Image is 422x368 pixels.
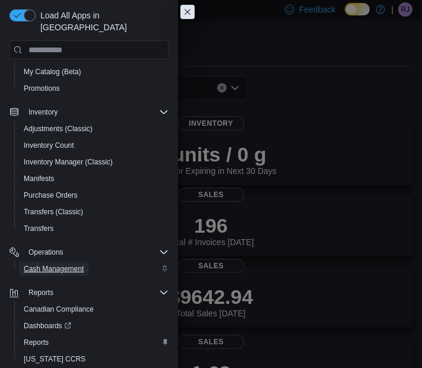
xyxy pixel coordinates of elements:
[24,245,169,259] span: Operations
[24,124,93,134] span: Adjustments (Classic)
[19,221,58,236] a: Transfers
[24,245,68,259] button: Operations
[14,261,173,277] button: Cash Management
[14,120,173,137] button: Adjustments (Classic)
[24,105,62,119] button: Inventory
[19,352,90,366] a: [US_STATE] CCRS
[24,67,81,77] span: My Catalog (Beta)
[24,157,113,167] span: Inventory Manager (Classic)
[14,170,173,187] button: Manifests
[14,351,173,367] button: [US_STATE] CCRS
[14,80,173,97] button: Promotions
[14,187,173,204] button: Purchase Orders
[19,188,83,202] a: Purchase Orders
[19,262,169,276] span: Cash Management
[19,352,169,366] span: Washington CCRS
[19,65,169,79] span: My Catalog (Beta)
[24,191,78,200] span: Purchase Orders
[5,284,173,301] button: Reports
[14,204,173,220] button: Transfers (Classic)
[19,302,169,316] span: Canadian Compliance
[19,335,53,350] a: Reports
[180,5,195,19] button: Close this dialog
[19,188,169,202] span: Purchase Orders
[19,65,86,79] a: My Catalog (Beta)
[28,107,58,117] span: Inventory
[24,224,53,233] span: Transfers
[5,244,173,261] button: Operations
[14,301,173,318] button: Canadian Compliance
[14,64,173,80] button: My Catalog (Beta)
[19,319,169,333] span: Dashboards
[14,154,173,170] button: Inventory Manager (Classic)
[14,137,173,154] button: Inventory Count
[24,321,71,331] span: Dashboards
[19,262,88,276] a: Cash Management
[24,105,169,119] span: Inventory
[19,155,169,169] span: Inventory Manager (Classic)
[28,248,64,257] span: Operations
[19,122,97,136] a: Adjustments (Classic)
[24,264,84,274] span: Cash Management
[14,220,173,237] button: Transfers
[19,81,169,96] span: Promotions
[19,155,118,169] a: Inventory Manager (Classic)
[24,207,83,217] span: Transfers (Classic)
[19,221,169,236] span: Transfers
[24,285,58,300] button: Reports
[19,138,79,153] a: Inventory Count
[19,205,169,219] span: Transfers (Classic)
[24,354,85,364] span: [US_STATE] CCRS
[19,122,169,136] span: Adjustments (Classic)
[24,174,54,183] span: Manifests
[14,334,173,351] button: Reports
[19,172,169,186] span: Manifests
[28,288,53,297] span: Reports
[24,304,94,314] span: Canadian Compliance
[14,318,173,334] a: Dashboards
[5,104,173,120] button: Inventory
[24,285,169,300] span: Reports
[19,335,169,350] span: Reports
[24,338,49,347] span: Reports
[24,84,60,93] span: Promotions
[19,81,65,96] a: Promotions
[19,302,99,316] a: Canadian Compliance
[36,9,169,33] span: Load All Apps in [GEOGRAPHIC_DATA]
[19,138,169,153] span: Inventory Count
[19,319,76,333] a: Dashboards
[24,141,74,150] span: Inventory Count
[19,205,88,219] a: Transfers (Classic)
[19,172,59,186] a: Manifests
